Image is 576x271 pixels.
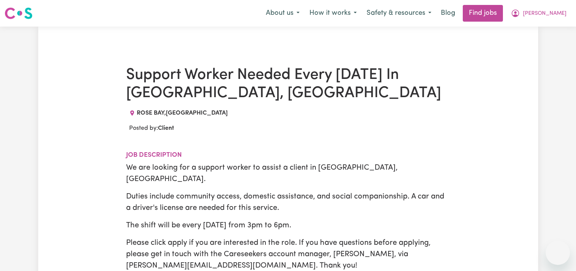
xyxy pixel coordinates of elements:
h2: Job description [126,151,450,159]
img: Careseekers logo [5,6,33,20]
span: ROSE BAY , [GEOGRAPHIC_DATA] [137,110,228,116]
span: Posted by: [129,125,174,131]
iframe: Button to launch messaging window [546,241,570,265]
p: We are looking for a support worker to assist a client in [GEOGRAPHIC_DATA], [GEOGRAPHIC_DATA]. [126,162,450,185]
h1: Support Worker Needed Every [DATE] In [GEOGRAPHIC_DATA], [GEOGRAPHIC_DATA] [126,66,450,102]
a: Find jobs [463,5,503,22]
button: My Account [506,5,571,21]
a: Careseekers logo [5,5,33,22]
span: [PERSON_NAME] [523,9,567,18]
b: Client [158,125,174,131]
button: How it works [304,5,362,21]
button: About us [261,5,304,21]
p: The shift will be every [DATE] from 3pm to 6pm. [126,220,450,231]
p: Duties include community access, domestic assistance, and social companionship. A car and a drive... [126,191,450,214]
a: Blog [436,5,460,22]
div: Job location: ROSE BAY, New South Wales [126,109,231,118]
button: Safety & resources [362,5,436,21]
